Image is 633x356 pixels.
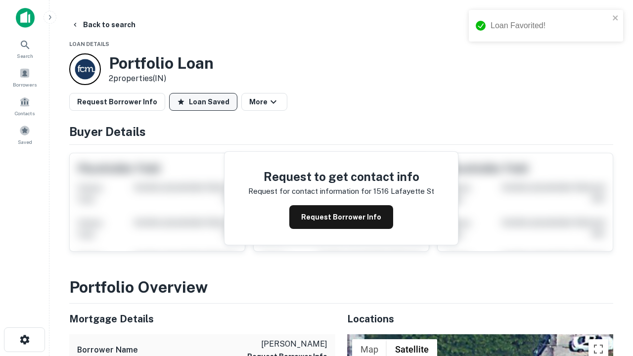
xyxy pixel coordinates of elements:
[18,138,32,146] span: Saved
[67,16,139,34] button: Back to search
[241,93,287,111] button: More
[17,52,33,60] span: Search
[15,109,35,117] span: Contacts
[612,14,619,23] button: close
[69,93,165,111] button: Request Borrower Info
[77,344,138,356] h6: Borrower Name
[69,311,335,326] h5: Mortgage Details
[584,245,633,293] iframe: Chat Widget
[289,205,393,229] button: Request Borrower Info
[247,338,327,350] p: [PERSON_NAME]
[3,64,46,90] a: Borrowers
[69,41,109,47] span: Loan Details
[248,185,371,197] p: Request for contact information for
[373,185,434,197] p: 1516 lafayette st
[16,8,35,28] img: capitalize-icon.png
[109,73,214,85] p: 2 properties (IN)
[13,81,37,89] span: Borrowers
[248,168,434,185] h4: Request to get contact info
[109,54,214,73] h3: Portfolio Loan
[3,92,46,119] a: Contacts
[69,275,613,299] h3: Portfolio Overview
[347,311,613,326] h5: Locations
[69,123,613,140] h4: Buyer Details
[169,93,237,111] button: Loan Saved
[3,121,46,148] a: Saved
[491,20,609,32] div: Loan Favorited!
[3,35,46,62] a: Search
